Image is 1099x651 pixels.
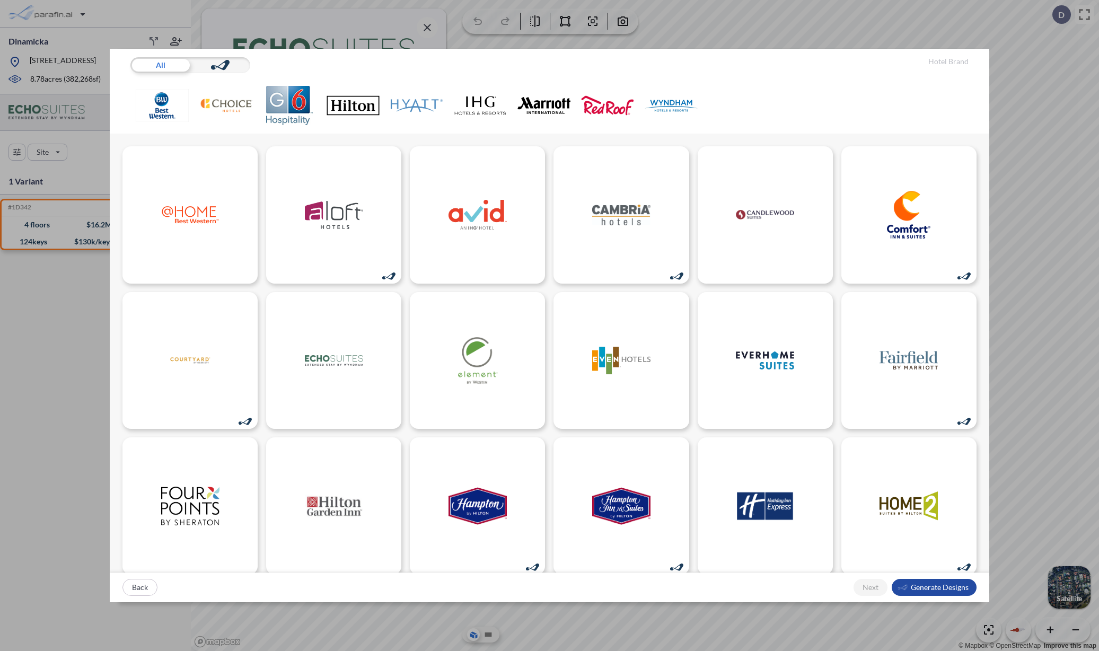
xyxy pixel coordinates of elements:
[161,191,219,239] img: logo
[263,86,316,125] img: G6 Hospitality
[880,337,938,384] img: logo
[581,86,634,125] img: Red Roof
[161,337,219,384] img: logo
[390,86,443,125] img: Hyatt
[892,579,977,596] button: Generate Designs
[517,86,570,125] img: Marriott
[592,191,650,239] img: logo
[305,191,363,239] img: logo
[736,482,794,530] img: logo
[898,583,908,592] img: smallLogo-95f25c18.png
[449,337,507,384] img: logo
[645,86,698,125] img: Wyndham
[736,337,794,384] img: logo
[880,482,938,530] img: logo
[449,191,507,239] img: logo
[305,337,363,384] img: logo
[161,482,219,530] img: logo
[911,582,969,593] p: Generate Designs
[880,191,938,239] img: logo
[454,86,507,125] img: IHG
[592,482,650,530] img: logo
[592,337,650,384] img: logo
[928,57,969,66] h5: Hotel Brand
[736,191,794,239] img: logo
[305,482,363,530] img: logo
[199,86,252,125] img: Choice
[327,86,380,125] img: Hilton
[449,482,507,530] img: logo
